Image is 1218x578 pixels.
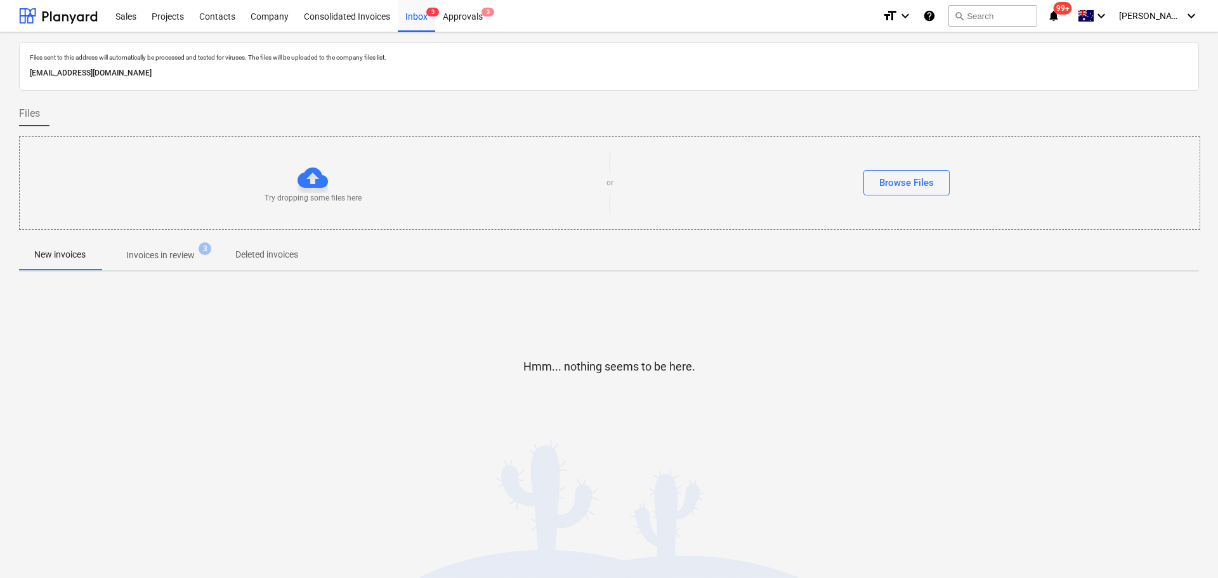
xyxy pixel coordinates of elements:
span: Files [19,106,40,121]
p: Files sent to this address will automatically be processed and tested for viruses. The files will... [30,53,1188,62]
p: [EMAIL_ADDRESS][DOMAIN_NAME] [30,67,1188,80]
i: keyboard_arrow_down [1184,8,1199,23]
p: Invoices in review [126,249,195,262]
i: Knowledge base [923,8,936,23]
p: New invoices [34,248,86,261]
span: 99+ [1054,2,1072,15]
span: search [954,11,964,21]
i: keyboard_arrow_down [1094,8,1109,23]
p: or [606,178,613,188]
i: keyboard_arrow_down [898,8,913,23]
div: Browse Files [879,174,934,191]
button: Search [948,5,1037,27]
i: format_size [882,8,898,23]
span: 3 [426,8,439,16]
p: Hmm... nothing seems to be here. [523,359,695,374]
span: [PERSON_NAME] [1119,11,1182,21]
p: Try dropping some files here [265,193,362,204]
button: Browse Files [863,170,950,195]
span: 3 [481,8,494,16]
div: Try dropping some files hereorBrowse Files [19,136,1200,230]
i: notifications [1047,8,1060,23]
iframe: Chat Widget [1155,517,1218,578]
p: Deleted invoices [235,248,298,261]
span: 3 [199,242,211,255]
